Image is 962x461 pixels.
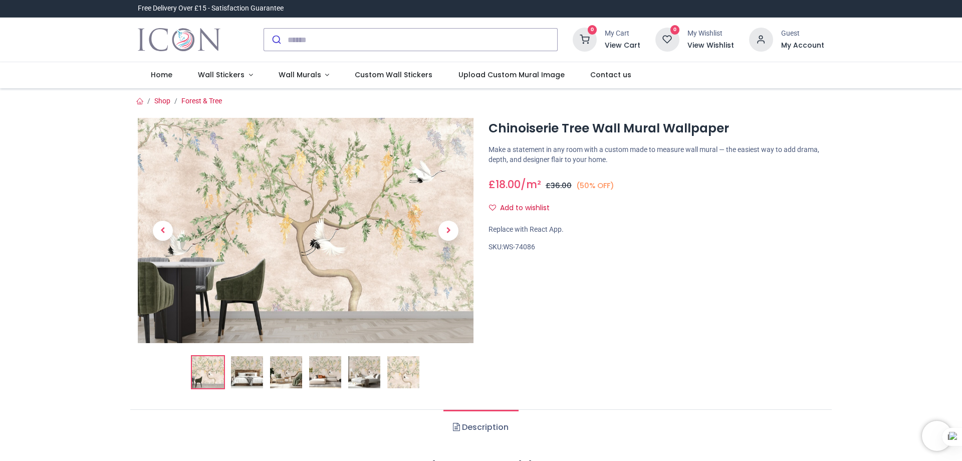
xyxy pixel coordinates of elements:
span: Wall Murals [279,70,321,80]
span: Next [438,221,458,241]
img: Chinoiserie Tree Wall Mural Wallpaper [192,356,224,388]
span: Upload Custom Mural Image [458,70,565,80]
a: 0 [655,35,679,43]
small: (50% OFF) [576,181,614,191]
img: Icon Wall Stickers [138,26,220,54]
span: Home [151,70,172,80]
span: £ [489,177,521,192]
span: Custom Wall Stickers [355,70,432,80]
span: WS-74086 [503,243,535,251]
iframe: Brevo live chat [922,421,952,451]
div: SKU: [489,242,824,252]
a: View Cart [605,41,640,51]
a: Previous [138,151,188,309]
span: Contact us [590,70,631,80]
a: My Account [781,41,824,51]
span: 36.00 [551,181,572,191]
button: Add to wishlistAdd to wishlist [489,200,558,217]
span: Wall Stickers [198,70,245,80]
a: Wall Murals [266,62,342,88]
div: My Cart [605,29,640,39]
span: £ [546,181,572,191]
button: Submit [264,29,288,51]
img: WS-74086-06 [387,356,419,388]
a: Description [443,410,518,445]
a: Wall Stickers [185,62,266,88]
span: Previous [153,221,173,241]
a: 0 [573,35,597,43]
a: Logo of Icon Wall Stickers [138,26,220,54]
p: Make a statement in any room with a custom made to measure wall mural — the easiest way to add dr... [489,145,824,165]
div: Replace with React App. [489,225,824,235]
div: Guest [781,29,824,39]
a: Next [423,151,473,309]
img: WS-74086-02 [231,356,263,388]
div: My Wishlist [687,29,734,39]
img: Chinoiserie Tree Wall Mural Wallpaper [138,118,473,343]
img: WS-74086-05 [348,356,380,388]
span: /m² [521,177,541,192]
sup: 0 [670,25,680,35]
a: Shop [154,97,170,105]
h1: Chinoiserie Tree Wall Mural Wallpaper [489,120,824,137]
a: View Wishlist [687,41,734,51]
a: Forest & Tree [181,97,222,105]
iframe: Customer reviews powered by Trustpilot [614,4,824,14]
sup: 0 [588,25,597,35]
i: Add to wishlist [489,204,496,211]
img: WS-74086-03 [270,356,302,388]
img: WS-74086-04 [309,356,341,388]
div: Free Delivery Over £15 - Satisfaction Guarantee [138,4,284,14]
span: 18.00 [496,177,521,192]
